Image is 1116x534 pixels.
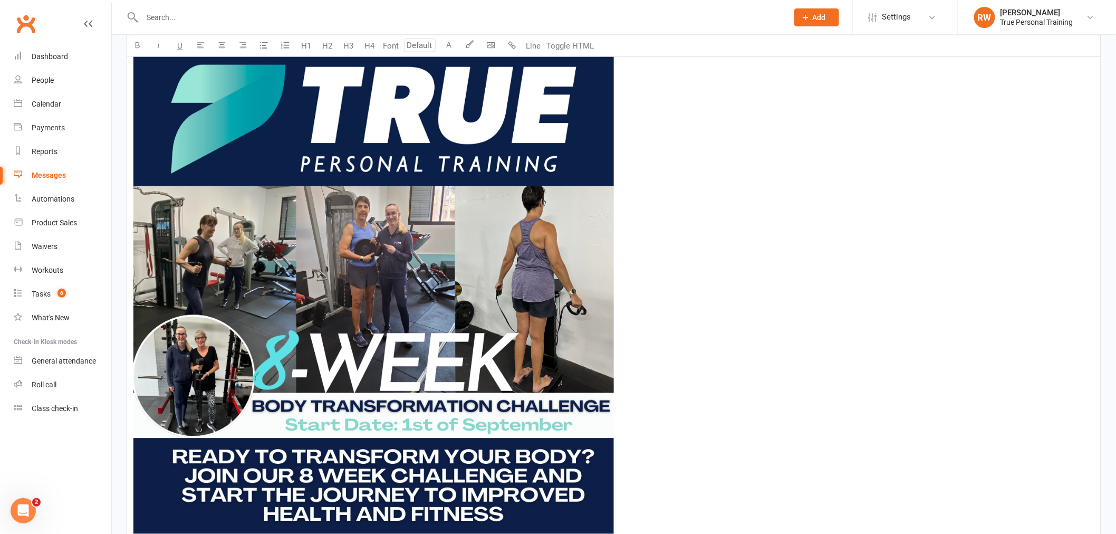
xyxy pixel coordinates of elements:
[317,35,338,56] button: H2
[133,53,614,534] img: 532baca8-3faa-4731-8575-16387f378880.png
[32,123,65,132] div: Payments
[14,397,111,421] a: Class kiosk mode
[32,147,57,156] div: Reports
[813,13,826,22] span: Add
[14,211,111,235] a: Product Sales
[13,11,39,37] a: Clubworx
[1000,8,1073,17] div: [PERSON_NAME]
[32,218,77,227] div: Product Sales
[14,282,111,306] a: Tasks 6
[32,313,70,322] div: What's New
[11,498,36,523] iframe: Intercom live chat
[139,10,781,25] input: Search...
[32,195,74,203] div: Automations
[32,100,61,108] div: Calendar
[14,306,111,330] a: What's New
[544,35,597,56] button: Toggle HTML
[57,289,66,298] span: 6
[14,187,111,211] a: Automations
[32,404,78,413] div: Class check-in
[169,35,190,56] button: U
[296,35,317,56] button: H1
[32,171,66,179] div: Messages
[794,8,839,26] button: Add
[32,290,51,298] div: Tasks
[14,69,111,92] a: People
[882,5,911,29] span: Settings
[359,35,380,56] button: H4
[32,242,57,251] div: Waivers
[14,373,111,397] a: Roll call
[404,39,436,52] input: Default
[338,35,359,56] button: H3
[32,52,68,61] div: Dashboard
[14,45,111,69] a: Dashboard
[177,41,182,51] span: U
[32,498,41,507] span: 2
[523,35,544,56] button: Line
[32,76,54,84] div: People
[32,266,63,274] div: Workouts
[14,164,111,187] a: Messages
[14,235,111,259] a: Waivers
[14,92,111,116] a: Calendar
[974,7,995,28] div: RW
[14,349,111,373] a: General attendance kiosk mode
[380,35,401,56] button: Font
[14,116,111,140] a: Payments
[32,380,56,389] div: Roll call
[1000,17,1073,27] div: True Personal Training
[438,35,459,56] button: A
[14,140,111,164] a: Reports
[14,259,111,282] a: Workouts
[32,357,96,365] div: General attendance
